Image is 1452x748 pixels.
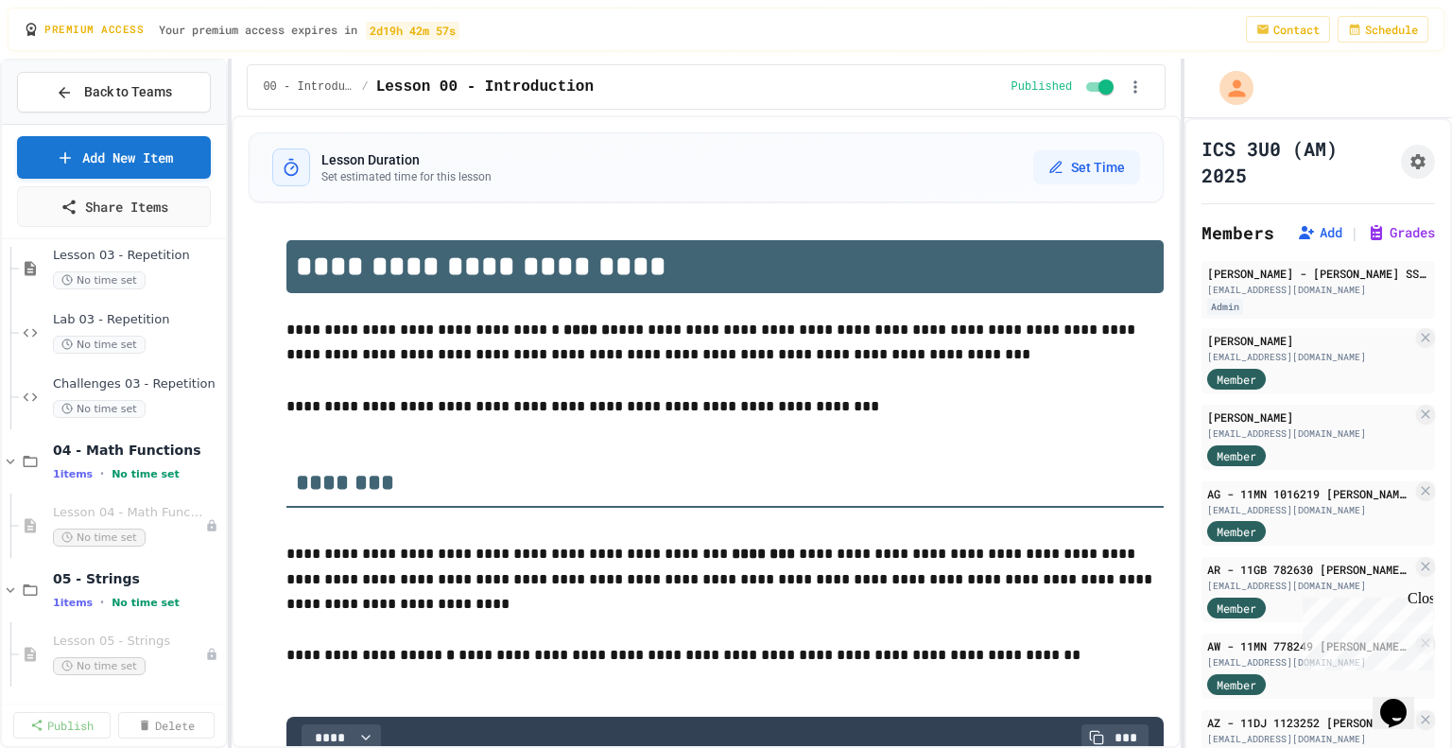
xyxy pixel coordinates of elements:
[1207,426,1412,441] div: [EMAIL_ADDRESS][DOMAIN_NAME]
[159,22,461,37] span: Your premium access expires in
[53,336,146,354] span: No time set
[53,570,222,587] span: 05 - Strings
[205,648,218,661] div: Unpublished
[1217,676,1256,693] span: Member
[1207,579,1412,593] div: [EMAIL_ADDRESS][DOMAIN_NAME]
[1207,732,1412,746] div: [EMAIL_ADDRESS][DOMAIN_NAME]
[376,76,594,98] span: Lesson 00 - Introduction
[205,519,218,532] div: Unpublished
[1217,447,1256,464] span: Member
[8,8,130,120] div: Chat with us now!Close
[1207,714,1412,731] div: AZ - 11DJ 1123252 [PERSON_NAME] SS
[1217,523,1256,540] span: Member
[263,79,354,95] span: 00 - Introduction
[1207,637,1412,654] div: AW - 11MN 778249 [PERSON_NAME] SS
[1207,503,1412,517] div: [EMAIL_ADDRESS][DOMAIN_NAME]
[17,186,211,227] a: Share Items
[112,468,180,480] span: No time set
[53,442,222,459] span: 04 - Math Functions
[1367,223,1435,242] button: Grades
[1207,299,1243,315] div: Admin
[321,169,492,184] p: Set estimated time for this lesson
[112,597,180,609] span: No time set
[1401,145,1435,179] button: Assignment Settings
[17,136,211,179] a: Add New Item
[1201,135,1393,188] h1: ICS 3U0 (AM) 2025
[118,712,216,739] a: Delete
[53,400,146,418] span: No time set
[1207,350,1412,364] div: [EMAIL_ADDRESS][DOMAIN_NAME]
[1033,150,1140,184] button: Set Time
[1207,561,1412,578] div: AR - 11GB 782630 [PERSON_NAME] SS
[84,82,172,102] span: Back to Teams
[321,150,492,169] h3: Lesson Duration
[100,466,104,481] span: •
[1011,79,1073,95] span: Published
[1207,485,1412,502] div: AG - 11MN 1016219 [PERSON_NAME] SS
[53,529,146,547] span: No time set
[53,312,222,328] span: Lab 03 - Repetition
[366,22,458,39] span: 2 d 19 h 42 m 57 s
[1338,16,1428,43] button: Schedule
[13,712,111,739] a: Publish
[53,634,205,650] span: Lesson 05 - Strings
[53,468,93,480] span: 1 items
[1217,371,1256,388] span: Member
[44,22,144,38] span: PREMIUM ACCESS
[1207,655,1412,670] div: [EMAIL_ADDRESS][DOMAIN_NAME]
[1217,600,1256,617] span: Member
[53,248,222,264] span: Lesson 03 - Repetition
[1201,219,1274,246] h2: Members
[53,505,205,521] span: Lesson 04 - Math Functions
[1207,409,1412,426] div: [PERSON_NAME]
[53,657,146,675] span: No time set
[361,79,368,95] span: /
[17,72,211,113] button: Back to Teams
[1200,66,1258,110] div: My Account
[1246,16,1330,43] button: Contact
[53,271,146,289] span: No time set
[1207,332,1412,349] div: [PERSON_NAME]
[1297,223,1342,242] button: Add
[1011,76,1118,98] div: Content is published and visible to students
[100,595,104,610] span: •
[1373,672,1433,729] iframe: chat widget
[1207,283,1429,297] div: [EMAIL_ADDRESS][DOMAIN_NAME]
[53,376,222,392] span: Challenges 03 - Repetition
[1295,590,1433,670] iframe: chat widget
[1350,221,1359,244] span: |
[53,597,93,609] span: 1 items
[1207,265,1429,282] div: [PERSON_NAME] - [PERSON_NAME] SS (2652)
